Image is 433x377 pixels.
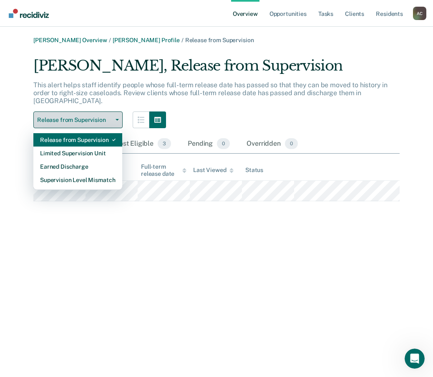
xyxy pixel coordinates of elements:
span: / [107,37,113,43]
div: Supervision Level Mismatch [40,173,116,187]
div: [PERSON_NAME], Release from Supervision [33,57,400,81]
div: Pending0 [186,135,232,153]
button: Release from Supervision [33,111,123,128]
div: Almost Eligible3 [105,135,173,153]
img: Recidiviz [9,9,49,18]
span: / [180,37,185,43]
div: Release from Supervision [40,133,116,147]
span: 0 [285,138,298,149]
div: Status [245,167,263,174]
div: Overridden0 [245,135,300,153]
span: Release from Supervision [185,37,254,43]
div: Limited Supervision Unit [40,147,116,160]
span: 0 [217,138,230,149]
div: A C [413,7,426,20]
button: Profile dropdown button [413,7,426,20]
a: [PERSON_NAME] Overview [33,37,107,43]
iframe: Intercom live chat [405,349,425,369]
span: Release from Supervision [37,116,112,124]
a: [PERSON_NAME] Profile [113,37,180,43]
div: Last Viewed [193,167,234,174]
p: This alert helps staff identify people whose full-term release date has passed so that they can b... [33,81,388,105]
div: Earned Discharge [40,160,116,173]
div: Full-term release date [141,163,186,177]
span: 3 [158,138,171,149]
